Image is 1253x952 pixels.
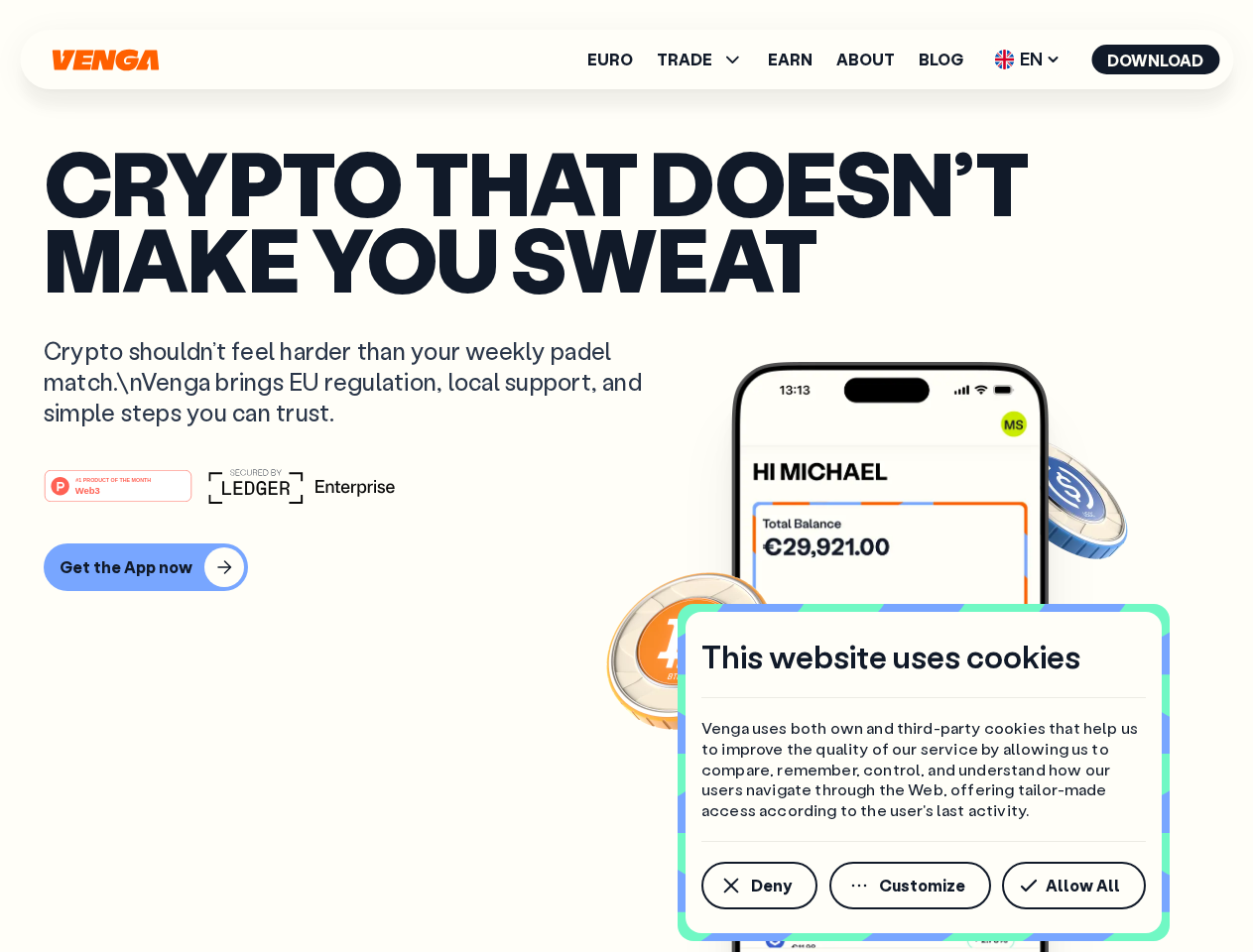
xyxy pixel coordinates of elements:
a: Get the App now [44,543,1209,591]
button: Customize [829,862,991,909]
span: TRADE [657,52,712,67]
img: USDC coin [989,426,1132,569]
a: #1 PRODUCT OF THE MONTHWeb3 [44,481,192,507]
p: Crypto that doesn’t make you sweat [44,144,1209,296]
a: About [836,52,895,67]
h4: This website uses cookies [701,636,1080,677]
div: Get the App now [60,557,192,577]
p: Crypto shouldn’t feel harder than your weekly padel match.\nVenga brings EU regulation, local sup... [44,335,671,428]
button: Deny [701,862,817,909]
span: Allow All [1046,878,1120,893]
a: Blog [919,52,963,67]
span: Customize [879,878,965,893]
img: flag-uk [994,50,1014,69]
button: Allow All [1002,862,1146,909]
a: Euro [587,52,633,67]
button: Download [1091,45,1219,74]
img: Bitcoin [602,560,781,739]
svg: Home [50,49,161,71]
span: EN [987,44,1067,75]
span: Deny [751,878,792,893]
a: Earn [768,52,813,67]
span: TRADE [657,48,744,71]
tspan: #1 PRODUCT OF THE MONTH [75,476,151,482]
p: Venga uses both own and third-party cookies that help us to improve the quality of our service by... [701,718,1146,821]
button: Get the App now [44,543,248,591]
tspan: Web3 [75,484,100,495]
